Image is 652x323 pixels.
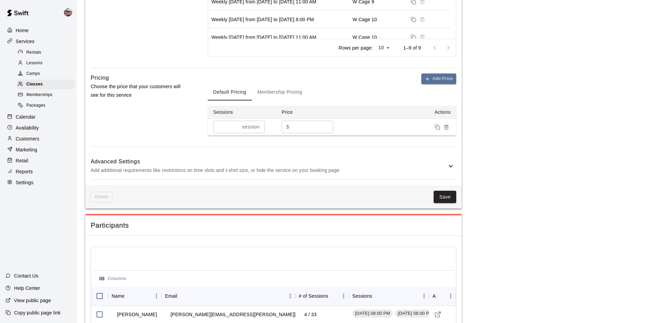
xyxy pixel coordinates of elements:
[352,310,393,317] span: [DATE] 08:00 PM
[162,286,295,306] div: Email
[338,291,349,301] button: Menu
[63,5,77,19] div: Alec Silverman
[442,123,451,132] button: Remove price
[276,106,345,119] th: Price
[16,47,77,58] a: Rentals
[26,92,52,98] span: Memberships
[14,297,51,304] p: View public page
[16,80,74,89] div: Classes
[16,101,74,110] div: Packages
[418,34,427,39] span: Session cannot be deleted because it is in the past
[328,291,338,301] button: Sort
[418,16,427,22] span: Session cannot be deleted because it is in the past
[16,90,74,100] div: Memberships
[91,73,109,82] h6: Pricing
[26,102,46,109] span: Packages
[16,179,34,186] p: Settings
[5,123,72,133] a: Availability
[64,8,72,16] img: Alec Silverman
[5,177,72,188] a: Settings
[16,124,39,131] p: Availability
[446,291,456,301] button: Menu
[14,272,38,279] p: Contact Us
[395,310,435,317] span: [DATE] 08:00 PM
[436,291,446,301] button: Sort
[16,146,37,153] p: Marketing
[16,113,36,120] p: Calendar
[91,221,456,230] span: Participants
[5,36,72,46] a: Services
[345,106,456,119] th: Actions
[5,156,72,166] a: Retail
[16,157,28,164] p: Retail
[26,60,43,67] span: Lessons
[16,100,77,111] a: Packages
[299,286,328,306] div: # of Sessions
[338,44,373,51] p: Rows per page:
[165,286,177,306] div: Email
[242,123,259,131] p: session
[16,135,39,142] p: Customers
[26,81,43,88] span: Classes
[16,69,74,79] div: Camps
[16,38,35,45] p: Services
[16,79,77,90] a: Classes
[403,44,421,51] p: 1–9 of 9
[421,73,456,84] button: Add Price
[16,69,77,79] a: Camps
[98,273,128,284] button: Select columns
[212,16,314,23] div: Weekly on Monday from 1/6/2025 to 1/27/2025 at 8:00 PM
[353,34,377,41] div: W Cage 10
[429,286,456,306] div: Actions
[353,16,377,23] div: W Cage 10
[349,286,429,306] div: Sessions
[352,286,372,306] div: Sessions
[208,106,276,119] th: Sessions
[16,48,74,57] div: Rentals
[16,58,77,68] a: Lessons
[108,286,162,306] div: Name
[433,309,443,320] a: Visit customer profile
[16,90,77,100] a: Memberships
[26,70,40,77] span: Camps
[5,112,72,122] a: Calendar
[26,49,41,56] span: Rentals
[91,192,113,202] span: This class can't be deleted because its tied to: credits,
[91,82,186,99] p: Choose the price that your customers will see for this service
[433,286,436,306] div: Actions
[16,168,33,175] p: Reports
[177,291,187,301] button: Sort
[434,191,456,203] button: Save
[208,84,252,100] button: Default Pricing
[5,166,72,177] a: Reports
[419,291,429,301] button: Menu
[16,58,74,68] div: Lessons
[14,309,61,316] p: Copy public page link
[295,286,349,306] div: # of Sessions
[375,43,392,53] div: 10
[372,291,382,301] button: Sort
[409,15,418,24] button: Duplicate sessions
[252,84,308,100] button: Membership Pricing
[285,291,295,301] button: Menu
[91,157,447,166] h6: Advanced Settings
[286,123,289,131] p: $
[409,33,418,42] button: Duplicate sessions
[125,291,134,301] button: Sort
[91,152,456,179] div: Advanced SettingsAdd additional requirements like restrictions on time slots and t-shirt size, or...
[14,285,40,292] p: Help Center
[151,291,162,301] button: Menu
[16,27,29,34] p: Home
[212,34,317,41] div: Weekly on Saturday from 1/4/2025 to 1/25/2025 at 11:00 AM
[5,145,72,155] a: Marketing
[5,25,72,36] a: Home
[91,166,447,175] p: Add additional requirements like restrictions on time slots and t-shirt size, or hide the service...
[5,134,72,144] a: Customers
